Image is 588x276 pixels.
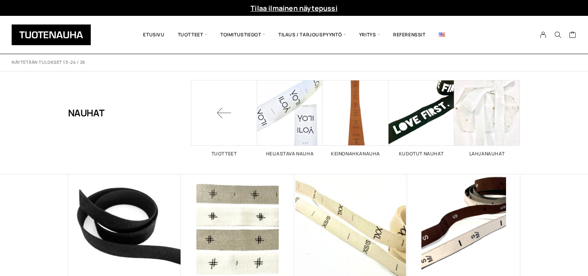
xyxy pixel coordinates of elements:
h2: Lahjanauhat [454,152,520,156]
h2: Tuotteet [191,152,257,156]
a: My Account [536,31,551,38]
a: Visit product category Lahjanauhat [454,80,520,156]
a: Cart [569,31,576,40]
span: Tuotteet [171,22,214,48]
a: Visit product category Keinonahkanauha [323,80,389,156]
h2: Heijastava nauha [257,152,323,156]
a: Visit product category Heijastava nauha [257,80,323,156]
h2: Kudotut nauhat [389,152,454,156]
a: Referenssit [387,22,432,48]
img: English [439,32,445,37]
button: Search [551,31,565,38]
span: Toimitustiedot [214,22,272,48]
span: Tilaus / Tarjouspyyntö [272,22,353,48]
h1: Nauhat [68,80,105,146]
p: Näytetään tulokset 13–24 / 26 [12,60,85,65]
img: Tuotenauha Oy [12,24,91,45]
a: Tuotteet [191,80,257,156]
h2: Keinonahkanauha [323,152,389,156]
a: Visit product category Kudotut nauhat [389,80,454,156]
a: Etusivu [136,22,171,48]
span: Yritys [353,22,387,48]
a: Tilaa ilmainen näytepussi [251,3,337,13]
